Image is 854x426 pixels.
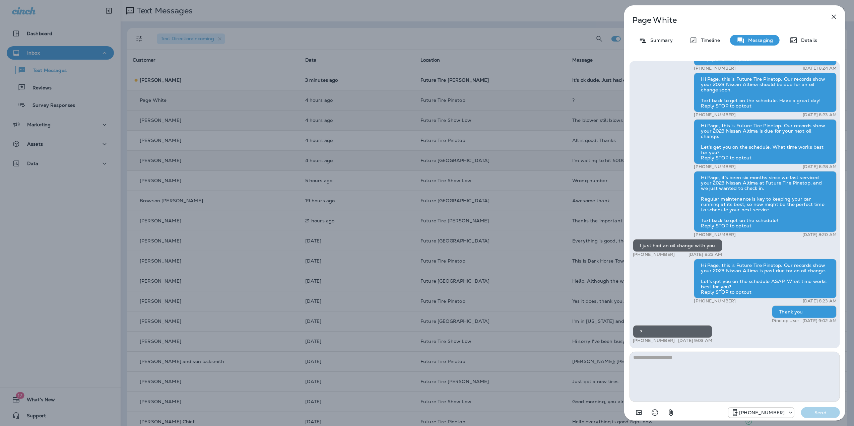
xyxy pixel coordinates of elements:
[772,305,837,318] div: Thank you
[633,338,675,343] p: [PHONE_NUMBER]
[648,406,662,419] button: Select an emoji
[694,259,837,298] div: Hi Page, this is Future Tire Pinetop. Our records show your 2023 Nissan Altima is past due for an...
[694,232,736,237] p: [PHONE_NUMBER]
[694,298,736,304] p: [PHONE_NUMBER]
[802,318,837,324] p: [DATE] 9:02 AM
[678,338,712,343] p: [DATE] 9:03 AM
[694,119,837,164] div: Hi Page, this is Future Tire Pinetop. Our records show your 2023 Nissan Altima is due for your ne...
[798,38,817,43] p: Details
[728,409,794,417] div: +1 (928) 232-1970
[694,164,736,169] p: [PHONE_NUMBER]
[694,112,736,118] p: [PHONE_NUMBER]
[803,112,837,118] p: [DATE] 8:23 AM
[633,252,675,257] p: [PHONE_NUMBER]
[694,73,837,112] div: Hi Page, this is Future Tire Pinetop. Our records show your 2023 Nissan Altima should be due for ...
[803,298,837,304] p: [DATE] 8:23 AM
[772,318,799,324] p: Pinetop User
[633,239,722,252] div: I just had an oil change with you
[803,66,837,71] p: [DATE] 8:24 AM
[745,38,773,43] p: Messaging
[698,38,720,43] p: Timeline
[688,252,722,257] p: [DATE] 8:23 AM
[694,171,837,232] div: Hi Page, it's been six months since we last serviced your 2023 Nissan Altima at Future Tire Pinet...
[802,232,837,237] p: [DATE] 8:20 AM
[632,406,646,419] button: Add in a premade template
[739,410,785,415] p: [PHONE_NUMBER]
[647,38,673,43] p: Summary
[694,66,736,71] p: [PHONE_NUMBER]
[632,15,815,25] p: Page White
[803,164,837,169] p: [DATE] 8:28 AM
[633,325,712,338] div: ?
